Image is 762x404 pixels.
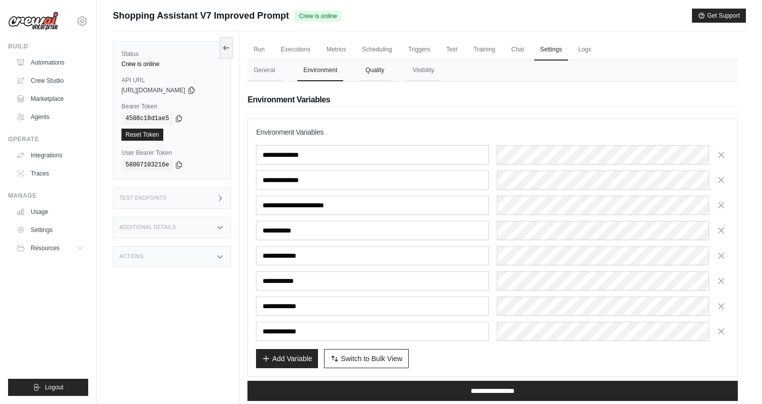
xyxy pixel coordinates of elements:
a: Scheduling [356,39,398,61]
h3: Actions [119,254,144,260]
h2: Environment Variables [247,94,738,106]
a: Logs [572,39,597,61]
span: Resources [31,244,59,252]
div: Build [8,42,88,50]
label: User Bearer Token [121,149,222,157]
span: Switch to Bulk View [341,354,402,364]
button: Add Variable [256,349,318,368]
span: Shopping Assistant V7 Improved Prompt [113,9,289,23]
a: Test [440,39,464,61]
a: Triggers [402,39,436,61]
a: Usage [12,204,88,220]
a: Settings [534,39,568,61]
button: Quality [359,60,390,81]
a: Agents [12,109,88,125]
span: Logout [45,383,63,391]
a: Reset Token [121,129,163,141]
a: Settings [12,222,88,238]
a: Crew Studio [12,73,88,89]
label: Status [121,50,222,58]
h3: Additional Details [119,224,176,230]
code: 58007103216e [121,159,173,171]
button: Get Support [692,9,746,23]
div: Manage [8,192,88,200]
code: 4508c18d1ae5 [121,112,173,125]
div: Operate [8,135,88,143]
a: Executions [275,39,316,61]
button: Logout [8,379,88,396]
div: Crew is online [121,60,222,68]
button: Visibility [407,60,440,81]
label: API URL [121,76,222,84]
span: Crew is online [295,11,341,22]
button: Resources [12,240,88,256]
a: Run [247,39,271,61]
a: Marketplace [12,91,88,107]
label: Bearer Token [121,102,222,110]
a: Training [468,39,501,61]
iframe: Chat Widget [712,356,762,404]
button: General [247,60,281,81]
button: Switch to Bulk View [324,349,409,368]
nav: Tabs [247,60,738,81]
button: Environment [297,60,343,81]
a: Traces [12,165,88,182]
h3: Environment Variables [256,127,729,137]
a: Chat [505,39,530,61]
h3: Test Endpoints [119,195,167,201]
a: Integrations [12,147,88,163]
img: Logo [8,12,58,31]
a: Automations [12,54,88,71]
a: Metrics [321,39,352,61]
span: [URL][DOMAIN_NAME] [121,86,185,94]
